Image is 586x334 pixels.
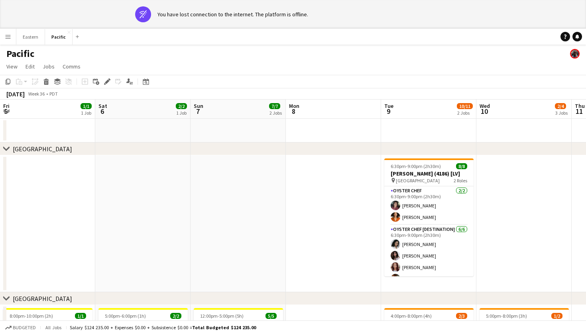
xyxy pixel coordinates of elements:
[105,313,146,319] span: 5:00pm-6:00pm (1h)
[454,178,467,184] span: 2 Roles
[10,313,53,319] span: 8:00pm-10:00pm (2h)
[269,103,280,109] span: 7/7
[269,110,282,116] div: 2 Jobs
[391,163,441,169] span: 6:30pm-9:00pm (2h30m)
[157,11,308,18] div: You have lost connection to the internet. The platform is offline.
[97,107,107,116] span: 6
[45,29,73,45] button: Pacific
[574,107,585,116] span: 11
[456,163,467,169] span: 8/8
[176,103,187,109] span: 2/2
[391,313,432,319] span: 4:00pm-8:00pm (4h)
[22,61,38,72] a: Edit
[3,61,21,72] a: View
[39,61,58,72] a: Jobs
[480,102,490,109] span: Wed
[384,158,474,276] app-job-card: 6:30pm-9:00pm (2h30m)8/8[PERSON_NAME] (4186) [LV] [GEOGRAPHIC_DATA]2 RolesOyster Chef2/26:30pm-9:...
[13,145,72,153] div: [GEOGRAPHIC_DATA]
[384,320,474,327] h3: Onni (4133) [LA]
[6,48,34,60] h1: Pacific
[49,91,58,97] div: PDT
[457,110,472,116] div: 2 Jobs
[192,324,256,330] span: Total Budgeted $124 235.00
[288,107,299,116] span: 8
[98,102,107,109] span: Sat
[2,107,10,116] span: 5
[81,110,91,116] div: 1 Job
[200,313,244,319] span: 12:00pm-5:00pm (5h)
[193,107,203,116] span: 7
[396,178,440,184] span: [GEOGRAPHIC_DATA]
[289,102,299,109] span: Mon
[194,102,203,109] span: Sun
[13,325,36,330] span: Budgeted
[44,324,63,330] span: All jobs
[98,320,188,327] h3: [PERSON_NAME] (4084) [LA]
[555,110,568,116] div: 3 Jobs
[63,63,81,70] span: Comms
[486,313,527,319] span: 5:00pm-8:00pm (3h)
[551,313,562,319] span: 1/2
[265,313,277,319] span: 5/5
[75,313,86,319] span: 1/1
[81,103,92,109] span: 1/1
[457,103,473,109] span: 10/11
[555,103,566,109] span: 2/4
[383,107,393,116] span: 9
[384,170,474,177] h3: [PERSON_NAME] (4186) [LV]
[575,102,585,109] span: Thu
[176,110,187,116] div: 1 Job
[480,320,569,327] h3: Onni (4133) [LA]
[384,102,393,109] span: Tue
[478,107,490,116] span: 10
[194,320,283,334] h3: All In Podcast, LLC (4244+4272) [[GEOGRAPHIC_DATA]]
[26,91,46,97] span: Week 36
[13,295,72,303] div: [GEOGRAPHIC_DATA]
[6,63,18,70] span: View
[170,313,181,319] span: 2/2
[384,225,474,310] app-card-role: Oyster Chef [DESTINATION]6/66:30pm-9:00pm (2h30m)[PERSON_NAME][PERSON_NAME][PERSON_NAME][PERSON_N...
[59,61,84,72] a: Comms
[456,313,467,319] span: 2/3
[6,90,25,98] div: [DATE]
[16,29,45,45] button: Eastern
[3,320,92,327] h3: [PERSON_NAME] (4277) [LA]
[570,49,580,59] app-user-avatar: Jeremiah Bell
[70,324,256,330] div: Salary $124 235.00 + Expenses $0.00 + Subsistence $0.00 =
[384,186,474,225] app-card-role: Oyster Chef2/26:30pm-9:00pm (2h30m)[PERSON_NAME][PERSON_NAME]
[3,102,10,109] span: Fri
[43,63,55,70] span: Jobs
[4,323,37,332] button: Budgeted
[26,63,35,70] span: Edit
